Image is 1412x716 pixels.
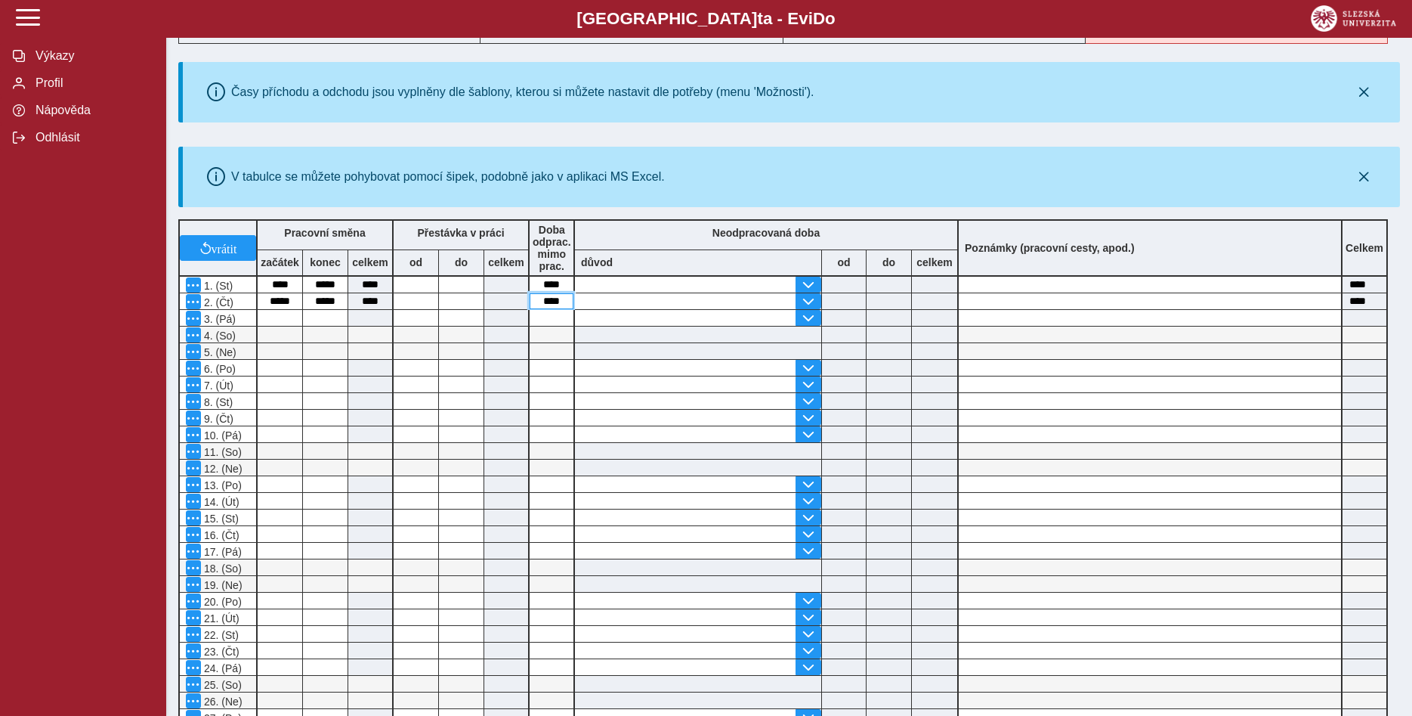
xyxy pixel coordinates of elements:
[201,696,243,708] span: 26. (Ne)
[201,596,242,608] span: 20. (Po)
[867,256,911,268] b: do
[822,256,866,268] b: od
[201,280,233,292] span: 1. (St)
[186,294,201,309] button: Menu
[186,460,201,476] button: Menu
[394,256,438,268] b: od
[201,662,242,674] span: 24. (Pá)
[201,363,236,375] span: 6. (Po)
[712,227,820,239] b: Neodpracovaná doba
[45,9,1367,29] b: [GEOGRAPHIC_DATA] a - Evi
[201,646,239,658] span: 23. (Čt)
[201,380,233,392] span: 7. (Út)
[186,327,201,343] button: Menu
[186,677,201,692] button: Menu
[201,396,233,408] span: 8. (St)
[581,256,613,268] b: důvod
[186,510,201,525] button: Menu
[201,446,242,458] span: 11. (So)
[186,494,201,509] button: Menu
[186,643,201,659] button: Menu
[186,277,201,293] button: Menu
[186,377,201,392] button: Menu
[201,563,242,575] span: 18. (So)
[212,242,237,254] span: vrátit
[757,9,762,28] span: t
[186,477,201,492] button: Menu
[912,256,957,268] b: celkem
[533,224,571,272] b: Doba odprac. mimo prac.
[201,496,239,508] span: 14. (Út)
[201,546,242,558] span: 17. (Pá)
[186,610,201,625] button: Menu
[201,529,239,541] span: 16. (Čt)
[186,361,201,376] button: Menu
[31,76,153,90] span: Profil
[201,330,236,342] span: 4. (So)
[231,170,665,184] div: V tabulce se můžete pohybovat pomocí šipek, podobně jako v aplikaci MS Excel.
[201,679,242,691] span: 25. (So)
[186,693,201,708] button: Menu
[186,560,201,575] button: Menu
[31,131,153,144] span: Odhlásit
[201,629,239,641] span: 22. (St)
[284,227,365,239] b: Pracovní směna
[484,256,528,268] b: celkem
[186,444,201,459] button: Menu
[303,256,348,268] b: konec
[31,49,153,63] span: Výkazy
[258,256,302,268] b: začátek
[201,579,243,591] span: 19. (Ne)
[348,256,392,268] b: celkem
[231,85,814,99] div: Časy příchodu a odchodu jsou vyplněny dle šablony, kterou si můžete nastavit dle potřeby (menu 'M...
[201,429,242,442] span: 10. (Pá)
[201,413,233,425] span: 9. (Čt)
[201,463,243,475] span: 12. (Ne)
[186,311,201,326] button: Menu
[186,660,201,675] button: Menu
[825,9,836,28] span: o
[186,544,201,559] button: Menu
[186,627,201,642] button: Menu
[201,513,239,525] span: 15. (St)
[1311,5,1396,32] img: logo_web_su.png
[417,227,504,239] b: Přestávka v práci
[186,527,201,542] button: Menu
[439,256,484,268] b: do
[201,296,233,308] span: 2. (Čt)
[186,411,201,426] button: Menu
[201,479,242,491] span: 13. (Po)
[959,242,1141,254] b: Poznámky (pracovní cesty, apod.)
[186,577,201,592] button: Menu
[186,594,201,609] button: Menu
[186,394,201,409] button: Menu
[201,313,236,325] span: 3. (Pá)
[1346,242,1383,254] b: Celkem
[31,104,153,117] span: Nápověda
[180,235,256,261] button: vrátit
[186,344,201,359] button: Menu
[201,612,239,625] span: 21. (Út)
[201,346,236,358] span: 5. (Ne)
[186,427,201,442] button: Menu
[813,9,825,28] span: D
